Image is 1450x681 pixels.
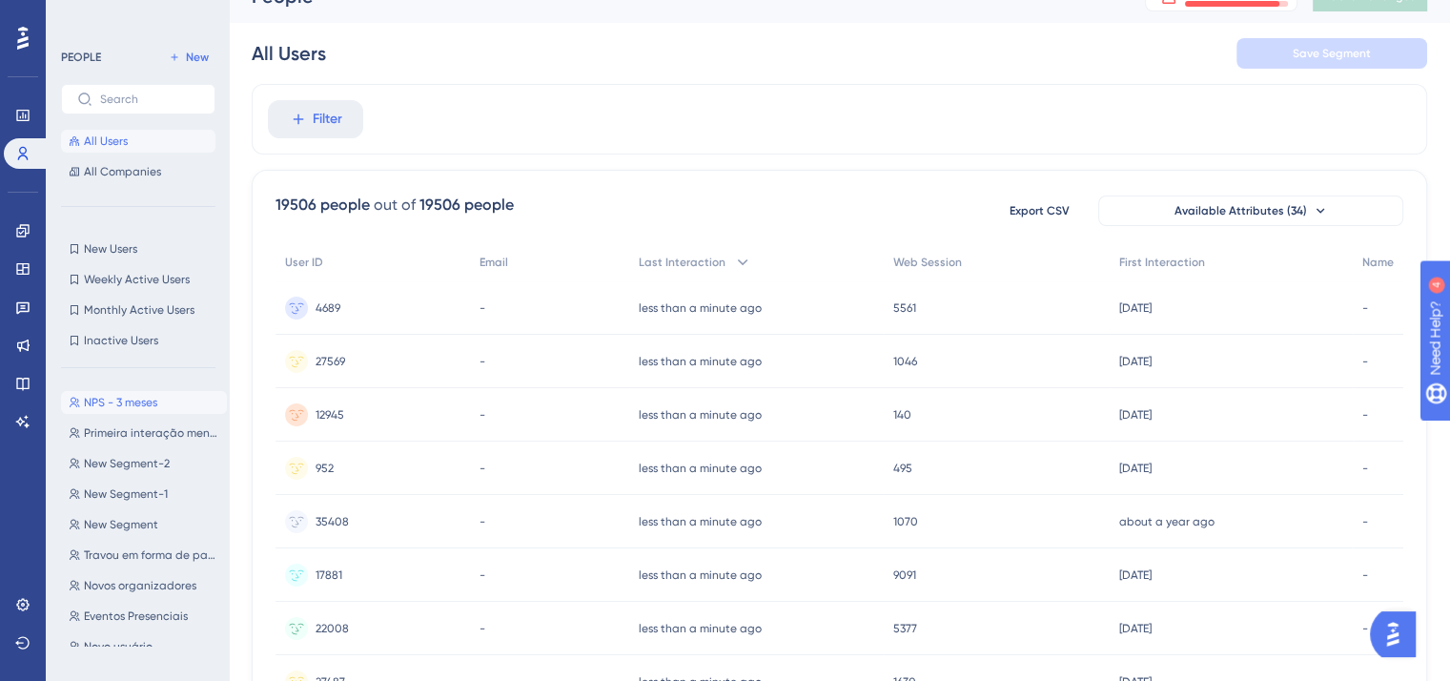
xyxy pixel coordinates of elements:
iframe: UserGuiding AI Assistant Launcher [1370,606,1427,663]
span: All Users [84,134,128,149]
span: Email [480,255,508,270]
time: [DATE] [1119,301,1152,315]
span: Eventos Presenciais [84,609,188,624]
span: Save Segment [1293,46,1371,61]
time: less than a minute ago [639,568,762,582]
span: - [1362,567,1368,583]
time: about a year ago [1119,515,1215,528]
button: Eventos Presenciais [61,605,227,628]
button: New Users [61,237,215,260]
div: 4 [133,10,138,25]
span: 17881 [316,567,342,583]
span: 140 [893,407,911,423]
button: Weekly Active Users [61,268,215,291]
time: [DATE] [1119,355,1152,368]
time: [DATE] [1119,622,1152,635]
span: Weekly Active Users [84,272,190,287]
button: Novos organizadores [61,574,227,597]
button: Filter [268,100,363,138]
span: 35408 [316,514,349,529]
span: New [186,50,209,65]
time: less than a minute ago [639,515,762,528]
button: New Segment [61,513,227,536]
button: New Segment-1 [61,483,227,506]
button: Available Attributes (34) [1098,196,1403,226]
span: Name [1362,255,1394,270]
span: User ID [285,255,323,270]
span: - [1362,407,1368,423]
time: less than a minute ago [639,462,762,475]
button: Save Segment [1236,38,1427,69]
span: 495 [893,461,912,476]
span: Export CSV [1010,203,1070,218]
span: New Segment-2 [84,456,170,471]
div: PEOPLE [61,50,101,65]
span: Travou em forma de pagamento [84,547,219,563]
span: Novo usuário [84,639,153,654]
div: out of [374,194,416,217]
span: 1046 [893,354,917,369]
span: - [480,461,485,476]
span: - [1362,621,1368,636]
button: All Companies [61,160,215,183]
span: NPS - 3 meses [84,395,157,410]
button: New Segment-2 [61,452,227,475]
span: - [1362,514,1368,529]
time: [DATE] [1119,462,1152,475]
span: 22008 [316,621,349,636]
span: Novos organizadores [84,578,196,593]
span: 4689 [316,300,340,316]
span: 5377 [893,621,917,636]
time: less than a minute ago [639,355,762,368]
time: [DATE] [1119,568,1152,582]
button: All Users [61,130,215,153]
div: All Users [252,40,326,67]
button: Novo usuário [61,635,227,658]
time: less than a minute ago [639,301,762,315]
span: Primeira interação menor que 90 [PERSON_NAME] atrás [84,425,219,441]
span: - [1362,461,1368,476]
span: - [1362,354,1368,369]
span: Monthly Active Users [84,302,194,318]
span: - [480,514,485,529]
div: 19506 people [419,194,514,217]
span: First Interaction [1119,255,1205,270]
button: New [162,46,215,69]
span: Available Attributes (34) [1174,203,1307,218]
time: [DATE] [1119,408,1152,422]
span: Last Interaction [639,255,725,270]
span: 952 [316,461,334,476]
span: New Segment-1 [84,486,168,502]
span: - [480,621,485,636]
span: Inactive Users [84,333,158,348]
span: Need Help? [45,5,119,28]
span: 12945 [316,407,344,423]
span: - [480,300,485,316]
span: - [1362,300,1368,316]
button: Export CSV [991,196,1087,226]
input: Search [100,93,199,106]
time: less than a minute ago [639,408,762,422]
button: Primeira interação menor que 90 [PERSON_NAME] atrás [61,422,227,444]
span: - [480,407,485,423]
button: Monthly Active Users [61,299,215,321]
span: New Segment [84,517,158,532]
span: New Users [84,241,137,257]
span: All Companies [84,164,161,179]
span: Web Session [893,255,962,270]
div: 19506 people [276,194,370,217]
span: 9091 [893,567,916,583]
span: - [480,567,485,583]
time: less than a minute ago [639,622,762,635]
span: - [480,354,485,369]
span: 1070 [893,514,918,529]
span: 5561 [893,300,916,316]
span: Filter [313,108,342,131]
button: NPS - 3 meses [61,391,227,414]
span: 27569 [316,354,345,369]
button: Inactive Users [61,329,215,352]
button: Travou em forma de pagamento [61,544,227,567]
